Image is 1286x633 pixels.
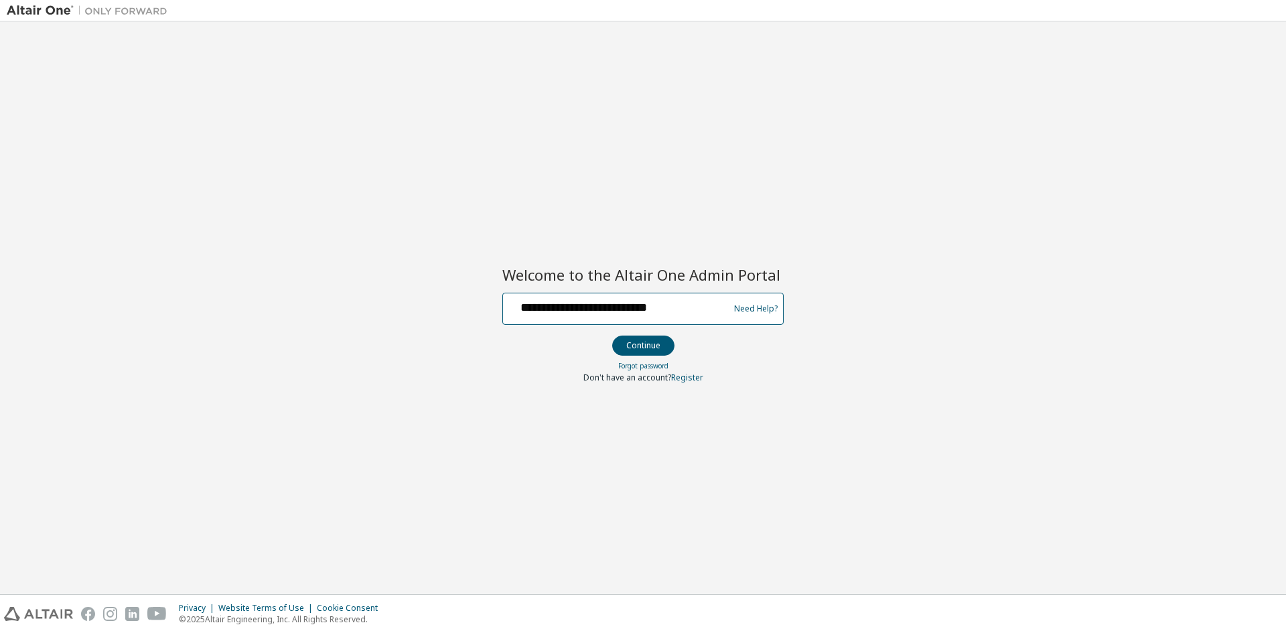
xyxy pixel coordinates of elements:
p: © 2025 Altair Engineering, Inc. All Rights Reserved. [179,614,386,625]
a: Forgot password [618,361,668,370]
div: Cookie Consent [317,603,386,614]
button: Continue [612,336,674,356]
img: Altair One [7,4,174,17]
img: youtube.svg [147,607,167,621]
span: Don't have an account? [583,372,671,383]
img: linkedin.svg [125,607,139,621]
img: facebook.svg [81,607,95,621]
a: Need Help? [734,308,778,309]
img: instagram.svg [103,607,117,621]
h2: Welcome to the Altair One Admin Portal [502,265,784,284]
div: Privacy [179,603,218,614]
img: altair_logo.svg [4,607,73,621]
a: Register [671,372,703,383]
div: Website Terms of Use [218,603,317,614]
